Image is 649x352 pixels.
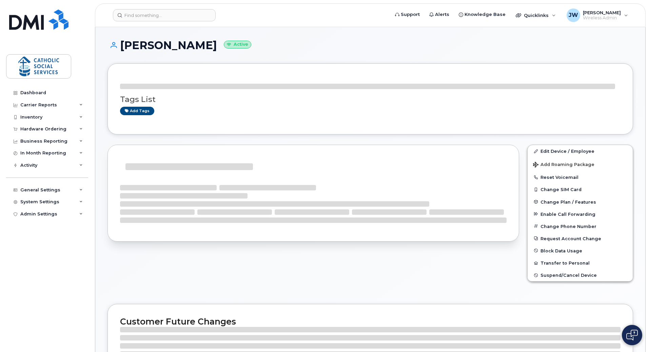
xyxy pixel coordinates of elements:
[528,269,633,281] button: Suspend/Cancel Device
[528,171,633,183] button: Reset Voicemail
[528,145,633,157] a: Edit Device / Employee
[120,95,621,104] h3: Tags List
[120,316,621,327] h2: Customer Future Changes
[528,183,633,195] button: Change SIM Card
[120,107,154,115] a: Add tags
[528,232,633,245] button: Request Account Change
[540,273,597,278] span: Suspend/Cancel Device
[540,211,595,216] span: Enable Call Forwarding
[528,196,633,208] button: Change Plan / Features
[528,157,633,171] button: Add Roaming Package
[224,41,251,48] small: Active
[626,330,638,340] img: Open chat
[528,245,633,257] button: Block Data Usage
[533,162,594,168] span: Add Roaming Package
[540,199,596,204] span: Change Plan / Features
[528,220,633,232] button: Change Phone Number
[528,257,633,269] button: Transfer to Personal
[528,208,633,220] button: Enable Call Forwarding
[107,39,633,51] h1: [PERSON_NAME]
